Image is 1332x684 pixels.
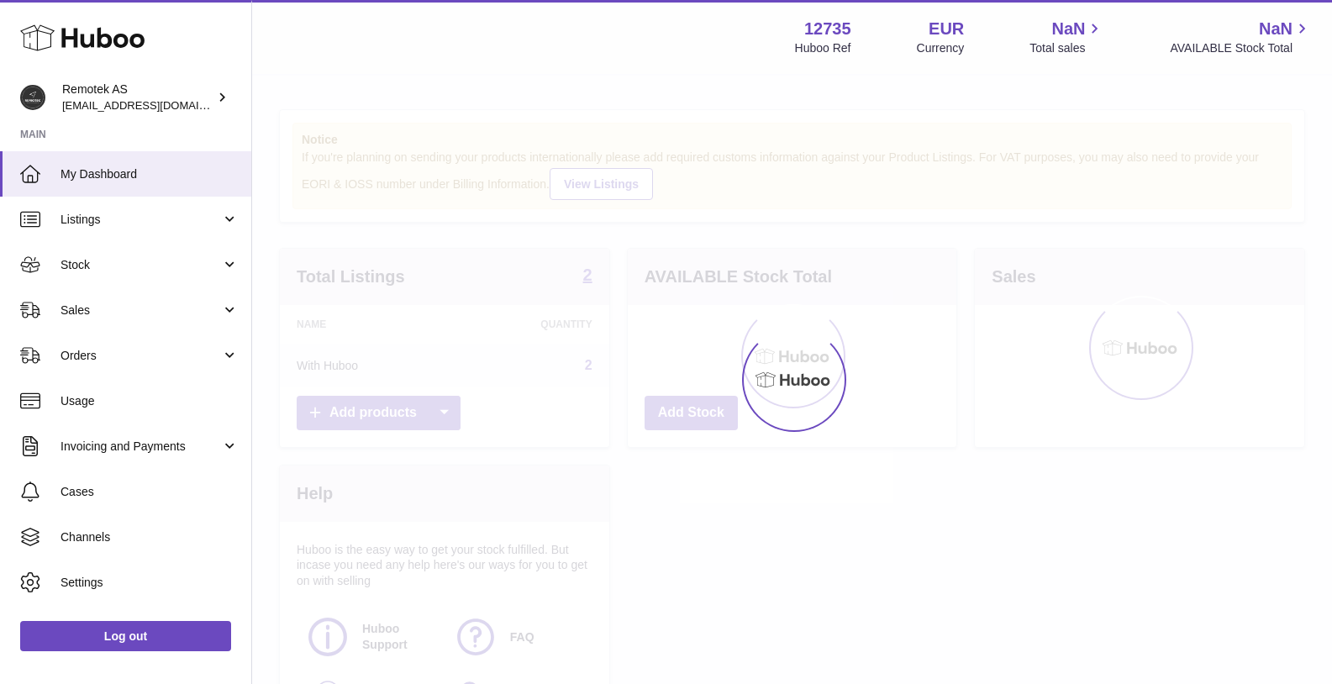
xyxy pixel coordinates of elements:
span: Stock [61,257,221,273]
a: Log out [20,621,231,651]
span: Settings [61,575,239,591]
a: NaN Total sales [1029,18,1104,56]
strong: 12735 [804,18,851,40]
span: AVAILABLE Stock Total [1170,40,1312,56]
strong: EUR [929,18,964,40]
a: NaN AVAILABLE Stock Total [1170,18,1312,56]
span: My Dashboard [61,166,239,182]
span: NaN [1259,18,1293,40]
span: Sales [61,303,221,318]
span: Listings [61,212,221,228]
img: dag@remotek.no [20,85,45,110]
div: Remotek AS [62,82,213,113]
span: Cases [61,484,239,500]
span: Orders [61,348,221,364]
div: Currency [917,40,965,56]
span: [EMAIL_ADDRESS][DOMAIN_NAME] [62,98,247,112]
div: Huboo Ref [795,40,851,56]
span: NaN [1051,18,1085,40]
span: Channels [61,529,239,545]
span: Total sales [1029,40,1104,56]
span: Invoicing and Payments [61,439,221,455]
span: Usage [61,393,239,409]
